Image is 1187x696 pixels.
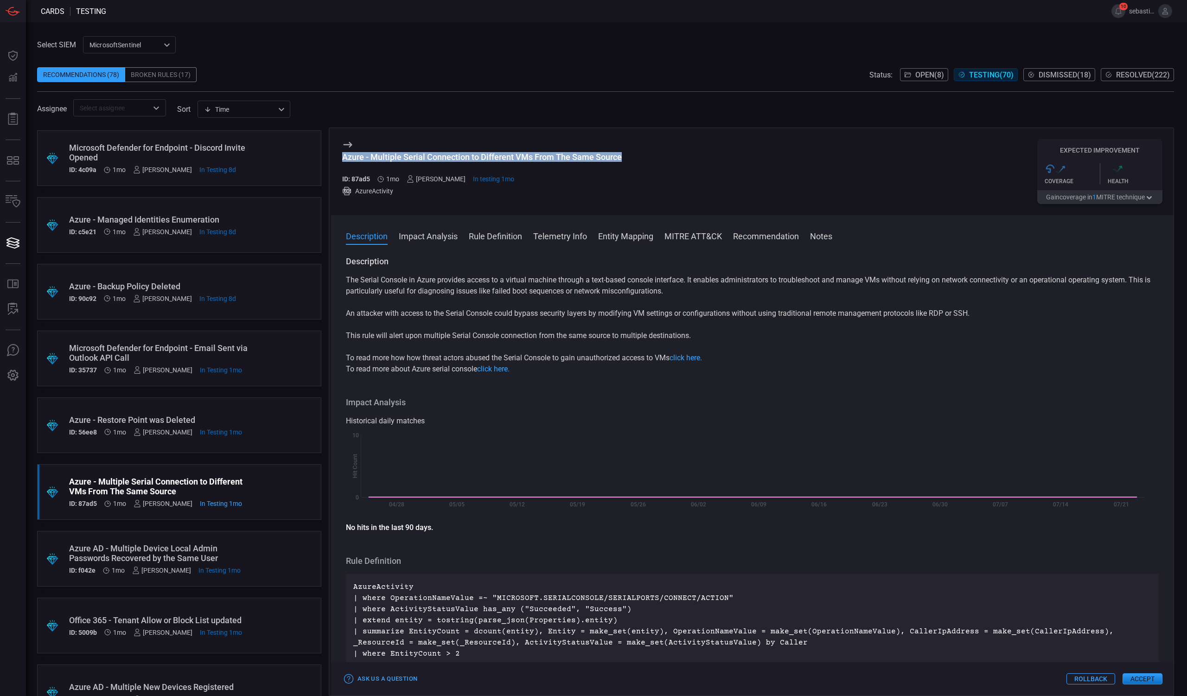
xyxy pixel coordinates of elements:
span: Aug 10, 2025 12:22 AM [113,295,126,302]
span: Aug 10, 2025 12:22 AM [113,228,126,236]
h3: Rule Definition [346,556,1159,567]
p: MicrosoftSentinel [89,40,161,50]
div: Recommendations (78) [37,67,125,82]
span: Sep 02, 2025 9:03 AM [199,228,236,236]
button: Rollback [1066,673,1115,684]
button: Cards [2,232,24,254]
text: 05/05 [449,501,465,508]
button: Telemetry Info [533,230,587,241]
text: 06/09 [751,501,766,508]
span: Testing ( 70 ) [969,70,1014,79]
span: 1 [1092,193,1096,201]
text: 10 [352,432,359,439]
span: 10 [1119,3,1128,10]
span: Aug 05, 2025 9:00 AM [200,500,242,507]
input: Select assignee [76,102,148,114]
div: Azure AD - Multiple Device Local Admin Passwords Recovered by the Same User [69,543,254,563]
text: 04/28 [389,501,404,508]
h5: ID: 87ad5 [342,175,370,183]
button: Description [346,230,388,241]
span: Aug 03, 2025 2:50 AM [113,366,126,374]
button: Dismissed(18) [1023,68,1095,81]
text: 0 [356,494,359,501]
button: Dashboard [2,45,24,67]
div: [PERSON_NAME] [133,295,192,302]
h3: Impact Analysis [346,397,1159,408]
span: Resolved ( 222 ) [1116,70,1170,79]
button: Ask Us a Question [342,672,420,686]
div: [PERSON_NAME] [133,166,192,173]
text: 06/02 [691,501,706,508]
span: Aug 05, 2025 9:00 AM [200,366,242,374]
h5: ID: c5e21 [69,228,96,236]
button: Resolved(222) [1101,68,1174,81]
span: Sep 02, 2025 9:03 AM [199,295,236,302]
div: Microsoft Defender for Endpoint - Email Sent via Outlook API Call [69,343,254,363]
span: sebastien.bossous [1129,7,1155,15]
p: This rule will alert upon multiple Serial Console connection from the same source to multiple des... [346,330,1159,341]
button: Rule Catalog [2,273,24,295]
h5: ID: 90c92 [69,295,96,302]
text: 05/12 [510,501,525,508]
p: To read more how how threat actors abused the Serial Console to gain unauthorized access to VMs [346,352,1159,364]
span: Assignee [37,104,67,113]
text: 07/21 [1114,501,1129,508]
button: Notes [810,230,832,241]
div: [PERSON_NAME] [134,428,192,436]
div: Historical daily matches [346,415,1159,427]
div: [PERSON_NAME] [134,366,192,374]
text: 07/07 [993,501,1008,508]
button: 10 [1111,4,1125,18]
text: 06/23 [872,501,887,508]
button: Gaincoverage in1MITRE technique [1037,190,1162,204]
div: Azure - Managed Identities Enumeration [69,215,254,224]
button: Rule Definition [469,230,522,241]
button: MITRE ATT&CK [664,230,722,241]
span: Aug 03, 2025 2:49 AM [112,567,125,574]
span: Aug 03, 2025 2:50 AM [113,500,126,507]
a: click here. [477,364,510,373]
div: [PERSON_NAME] [407,175,466,183]
div: Azure - Multiple Serial Connection to Different VMs From The Same Source [342,152,622,162]
label: sort [177,105,191,114]
h5: Expected Improvement [1037,147,1162,154]
div: [PERSON_NAME] [134,629,192,636]
text: 07/14 [1053,501,1068,508]
span: Sep 02, 2025 9:03 AM [199,166,236,173]
text: 06/30 [932,501,948,508]
button: Entity Mapping [598,230,653,241]
span: Aug 03, 2025 2:49 AM [113,629,126,636]
span: Aug 03, 2025 2:50 AM [386,175,399,183]
button: Reports [2,108,24,130]
h5: ID: f042e [69,567,96,574]
p: An attacker with access to the Serial Console could bypass security layers by modifying VM settin... [346,308,1159,319]
div: AzureActivity [342,186,622,196]
h5: ID: 35737 [69,366,97,374]
span: Aug 10, 2025 12:22 AM [113,166,126,173]
div: Broken Rules (17) [125,67,197,82]
text: 05/19 [570,501,585,508]
span: Aug 05, 2025 9:00 AM [473,175,514,183]
span: Status: [869,70,893,79]
strong: No hits in the last 90 days. [346,523,433,532]
div: Azure - Multiple Serial Connection to Different VMs From The Same Source [69,477,254,496]
h5: ID: 4c09a [69,166,96,173]
div: Office 365 - Tenant Allow or Block List updated [69,615,254,625]
div: [PERSON_NAME] [132,567,191,574]
button: Impact Analysis [399,230,458,241]
div: Health [1108,178,1163,185]
button: Open(8) [900,68,948,81]
div: [PERSON_NAME] [134,500,192,507]
button: ALERT ANALYSIS [2,298,24,320]
div: Azure - Backup Policy Deleted [69,281,254,291]
span: Aug 05, 2025 9:00 AM [198,567,241,574]
span: Cards [41,7,64,16]
button: Preferences [2,364,24,387]
div: Azure AD - Multiple New Devices Registered [69,682,254,692]
span: Aug 05, 2025 9:00 AM [200,428,242,436]
button: Ask Us A Question [2,339,24,362]
button: Recommendation [733,230,799,241]
h5: ID: 87ad5 [69,500,97,507]
button: Open [150,102,163,115]
text: 06/16 [811,501,827,508]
